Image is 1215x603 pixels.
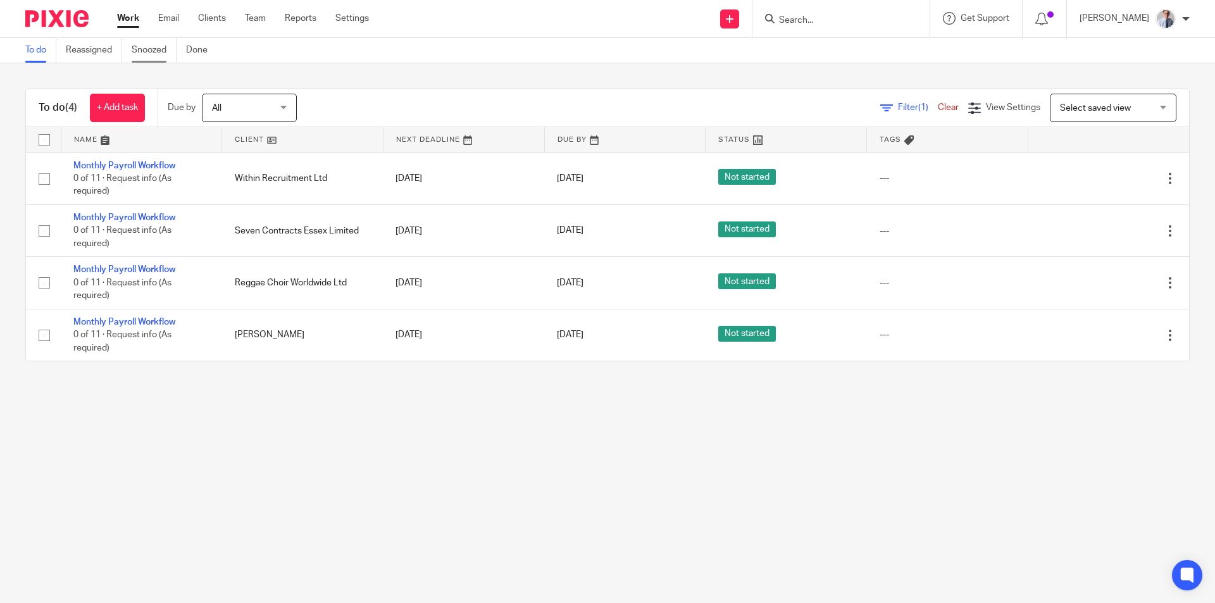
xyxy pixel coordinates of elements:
[898,103,938,112] span: Filter
[73,330,171,352] span: 0 of 11 · Request info (As required)
[880,225,1016,237] div: ---
[90,94,145,122] a: + Add task
[222,309,383,361] td: [PERSON_NAME]
[222,152,383,204] td: Within Recruitment Ltd
[66,38,122,63] a: Reassigned
[718,169,776,185] span: Not started
[25,38,56,63] a: To do
[986,103,1040,112] span: View Settings
[335,12,369,25] a: Settings
[39,101,77,115] h1: To do
[73,161,175,170] a: Monthly Payroll Workflow
[65,103,77,113] span: (4)
[285,12,316,25] a: Reports
[918,103,928,112] span: (1)
[938,103,959,112] a: Clear
[557,278,583,287] span: [DATE]
[880,172,1016,185] div: ---
[557,174,583,183] span: [DATE]
[222,204,383,256] td: Seven Contracts Essex Limited
[557,227,583,235] span: [DATE]
[1080,12,1149,25] p: [PERSON_NAME]
[212,104,221,113] span: All
[132,38,177,63] a: Snoozed
[718,221,776,237] span: Not started
[117,12,139,25] a: Work
[718,326,776,342] span: Not started
[383,309,544,361] td: [DATE]
[73,278,171,301] span: 0 of 11 · Request info (As required)
[778,15,892,27] input: Search
[557,331,583,340] span: [DATE]
[158,12,179,25] a: Email
[245,12,266,25] a: Team
[222,257,383,309] td: Reggae Choir Worldwide Ltd
[25,10,89,27] img: Pixie
[73,265,175,274] a: Monthly Payroll Workflow
[383,257,544,309] td: [DATE]
[1156,9,1176,29] img: IMG_9924.jpg
[880,136,901,143] span: Tags
[880,328,1016,341] div: ---
[73,318,175,326] a: Monthly Payroll Workflow
[383,152,544,204] td: [DATE]
[1060,104,1131,113] span: Select saved view
[718,273,776,289] span: Not started
[73,213,175,222] a: Monthly Payroll Workflow
[961,14,1009,23] span: Get Support
[186,38,217,63] a: Done
[73,227,171,249] span: 0 of 11 · Request info (As required)
[383,204,544,256] td: [DATE]
[168,101,196,114] p: Due by
[198,12,226,25] a: Clients
[880,277,1016,289] div: ---
[73,174,171,196] span: 0 of 11 · Request info (As required)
